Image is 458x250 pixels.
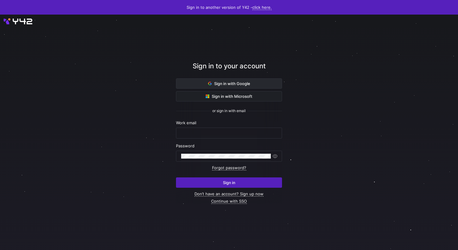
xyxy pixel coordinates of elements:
[194,191,264,197] a: Don’t have an account? Sign up now
[211,199,247,204] a: Continue with SSO
[176,78,282,89] button: Sign in with Google
[223,180,235,185] span: Sign in
[212,109,246,113] span: or sign in with email
[206,94,252,99] span: Sign in with Microsoft
[252,5,272,10] a: click here.
[212,165,246,170] a: Forgot password?
[176,91,282,101] button: Sign in with Microsoft
[208,81,250,86] span: Sign in with Google
[176,61,282,78] div: Sign in to your account
[176,120,196,125] span: Work email
[176,143,194,148] span: Password
[176,177,282,188] button: Sign in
